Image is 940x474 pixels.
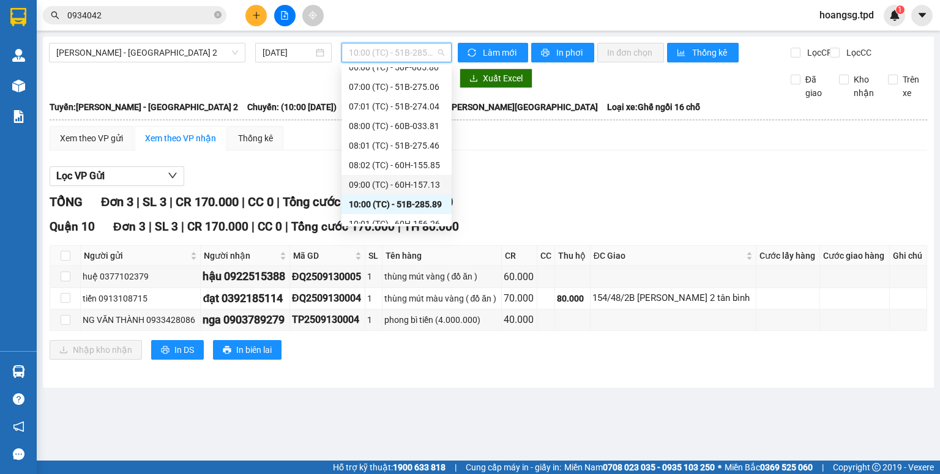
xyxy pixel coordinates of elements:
strong: 1900 633 818 [393,462,446,472]
span: Đơn 3 [101,194,133,209]
span: Kho nhận [849,73,879,100]
img: warehouse-icon [12,49,25,62]
button: bar-chartThống kê [667,43,739,62]
img: logo-vxr [10,8,26,26]
strong: 0708 023 035 - 0935 103 250 [603,462,715,472]
span: printer [161,346,170,355]
span: Lọc CC [841,46,873,59]
td: ĐQ2509130004 [290,288,365,309]
div: 1 [367,313,380,327]
th: Tên hàng [382,246,502,266]
span: download [469,74,478,84]
span: Hỗ trợ kỹ thuật: [333,461,446,474]
span: | [149,220,152,234]
span: | [285,220,288,234]
button: printerIn DS [151,340,204,360]
span: CC 0 [248,194,274,209]
div: 80.000 [557,292,587,305]
button: aim [302,5,324,26]
div: 07:01 (TC) - 51B-274.04 [349,100,444,113]
div: 09:00 (TC) - 60H-157.13 [349,178,444,191]
span: file-add [280,11,289,20]
span: message [13,448,24,460]
th: CR [502,246,537,266]
div: ĐQ2509130004 [292,291,363,306]
span: SL 3 [143,194,166,209]
span: printer [223,346,231,355]
button: caret-down [911,5,933,26]
span: | [242,194,245,209]
span: Phương Lâm - Sài Gòn 2 [56,43,238,62]
span: CR 170.000 [176,194,239,209]
th: Thu hộ [555,246,590,266]
b: Tuyến: [PERSON_NAME] - [GEOGRAPHIC_DATA] 2 [50,102,238,112]
span: | [455,461,457,474]
span: Lọc CR [802,46,834,59]
img: warehouse-icon [12,365,25,378]
th: SL [365,246,382,266]
strong: 0369 525 060 [760,462,813,472]
span: Xuất Excel [483,72,523,85]
div: NG VĂN THÀNH 0933428086 [83,313,198,327]
div: đạt 0392185114 [203,290,288,307]
div: 1 [367,292,380,305]
sup: 1 [896,6,905,14]
span: Trên xe [898,73,928,100]
span: Mã GD [293,249,352,262]
span: bar-chart [677,48,687,58]
td: TP2509130004 [290,309,365,331]
span: In biên lai [236,343,272,357]
div: 1 [367,270,380,283]
div: ĐQ2509130005 [292,269,363,284]
span: caret-down [917,10,928,21]
div: 70.000 [504,291,534,306]
button: printerIn biên lai [213,340,282,360]
span: sync [468,48,478,58]
div: tiến 0913108715 [83,292,198,305]
span: ⚪️ [718,465,722,470]
th: Cước lấy hàng [756,246,821,266]
span: Làm mới [483,46,518,59]
span: aim [308,11,317,20]
span: Đã giao [800,73,830,100]
div: 40.000 [504,312,534,327]
span: 10:00 (TC) - 51B-285.89 [349,43,445,62]
span: Quận 10 [50,220,95,234]
img: icon-new-feature [889,10,900,21]
span: question-circle [13,393,24,405]
span: | [181,220,184,234]
span: Lọc VP Gửi [56,168,105,183]
span: SL 3 [155,220,178,234]
span: | [822,461,824,474]
div: thùng mút vàng ( đồ ăn ) [384,270,500,283]
button: Lọc VP Gửi [50,166,184,186]
div: 06:00 (TC) - 50F-005.80 [349,61,444,74]
button: downloadXuất Excel [460,69,532,88]
input: 13/09/2025 [263,46,313,59]
span: TH 80.000 [404,220,459,234]
img: warehouse-icon [12,80,25,92]
span: 1 [898,6,902,14]
span: Chuyến: (10:00 [DATE]) [247,100,337,114]
img: solution-icon [12,110,25,123]
div: Thống kê [238,131,273,145]
span: close-circle [214,11,222,18]
th: CC [537,246,556,266]
span: copyright [872,463,881,472]
div: nga 0903789279 [203,311,288,328]
span: | [252,220,255,234]
div: 08:02 (TC) - 60H-155.85 [349,158,444,172]
span: printer [541,48,551,58]
span: plus [252,11,261,20]
th: Cước giao hàng [820,246,890,266]
span: notification [13,421,24,432]
span: In phơi [556,46,584,59]
span: Cung cấp máy in - giấy in: [466,461,561,474]
button: plus [245,5,267,26]
span: | [277,194,280,209]
span: CR 170.000 [187,220,248,234]
div: 08:01 (TC) - 51B-275.46 [349,139,444,152]
span: TỔNG [50,194,83,209]
span: Người nhận [204,249,277,262]
td: ĐQ2509130005 [290,266,365,287]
